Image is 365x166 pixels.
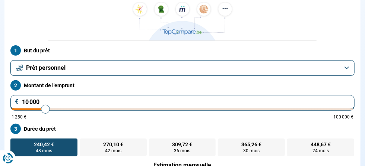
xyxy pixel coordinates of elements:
[26,64,66,72] span: Prêt personnel
[174,149,190,153] span: 36 mois
[10,124,355,134] label: Durée du prêt
[10,80,355,91] label: Montant de l'emprunt
[130,2,235,40] img: TopCompare.be
[311,142,331,147] span: 448,67 €
[172,142,192,147] span: 309,72 €
[103,142,123,147] span: 270,10 €
[15,99,19,105] span: €
[241,142,261,147] span: 365,26 €
[333,115,353,119] span: 100 000 €
[34,142,54,147] span: 240,42 €
[36,149,52,153] span: 48 mois
[105,149,121,153] span: 42 mois
[10,60,355,76] button: Prêt personnel
[312,149,329,153] span: 24 mois
[10,45,355,56] label: But du prêt
[243,149,260,153] span: 30 mois
[12,115,26,119] span: 1 250 €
